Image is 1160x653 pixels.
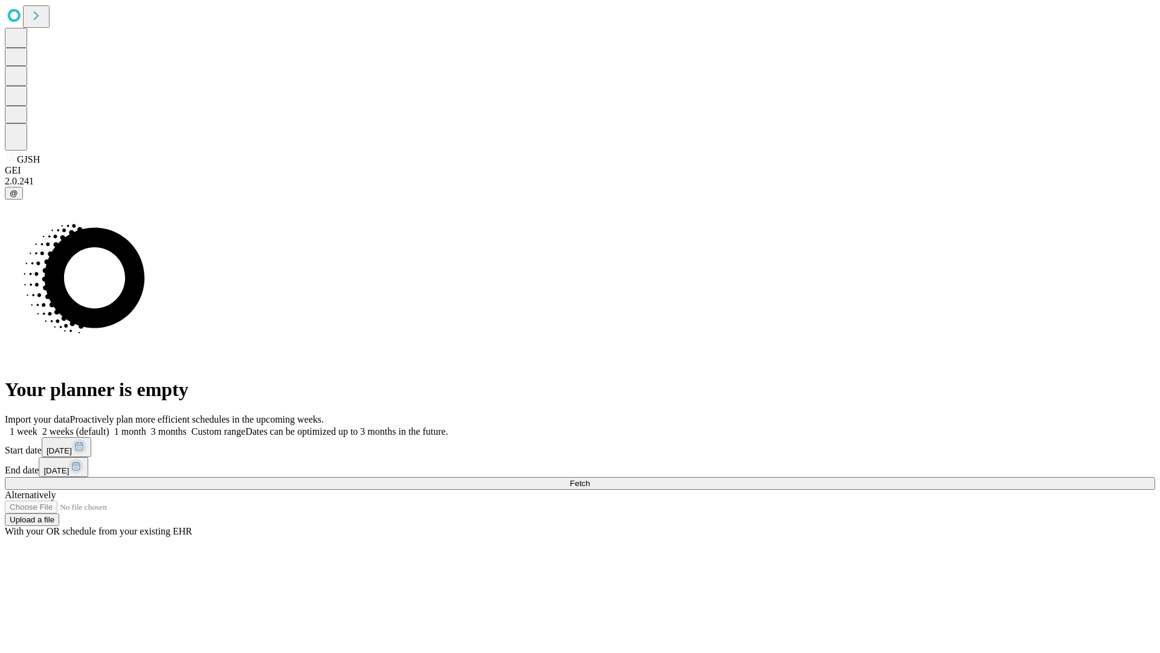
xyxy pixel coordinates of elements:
button: @ [5,187,23,200]
span: Custom range [192,426,245,437]
div: 2.0.241 [5,176,1155,187]
span: [DATE] [43,466,69,475]
button: Fetch [5,477,1155,490]
span: Fetch [570,479,590,488]
span: Alternatively [5,490,56,500]
span: 2 weeks (default) [42,426,109,437]
button: [DATE] [42,437,91,457]
button: [DATE] [39,457,88,477]
span: @ [10,189,18,198]
span: GJSH [17,154,40,164]
div: GEI [5,165,1155,176]
span: Import your data [5,414,70,424]
span: Proactively plan more efficient schedules in the upcoming weeks. [70,414,324,424]
div: Start date [5,437,1155,457]
span: 3 months [151,426,187,437]
span: With your OR schedule from your existing EHR [5,526,192,536]
span: 1 month [114,426,146,437]
span: 1 week [10,426,37,437]
h1: Your planner is empty [5,378,1155,401]
span: [DATE] [47,446,72,455]
button: Upload a file [5,513,59,526]
div: End date [5,457,1155,477]
span: Dates can be optimized up to 3 months in the future. [245,426,448,437]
